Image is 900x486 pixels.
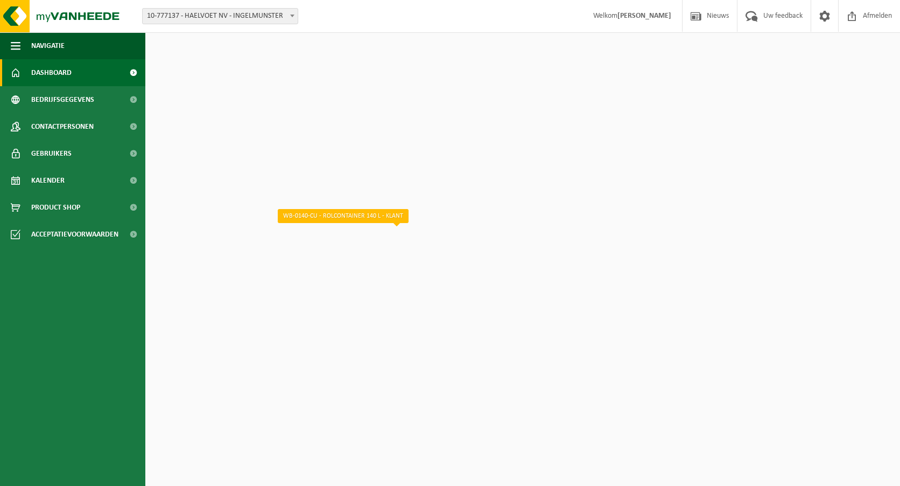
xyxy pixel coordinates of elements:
[31,140,72,167] span: Gebruikers
[31,194,80,221] span: Product Shop
[31,167,65,194] span: Kalender
[31,113,94,140] span: Contactpersonen
[143,9,298,24] span: 10-777137 - HAELVOET NV - INGELMUNSTER
[617,12,671,20] strong: [PERSON_NAME]
[142,8,298,24] span: 10-777137 - HAELVOET NV - INGELMUNSTER
[31,221,118,248] span: Acceptatievoorwaarden
[31,32,65,59] span: Navigatie
[31,59,72,86] span: Dashboard
[31,86,94,113] span: Bedrijfsgegevens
